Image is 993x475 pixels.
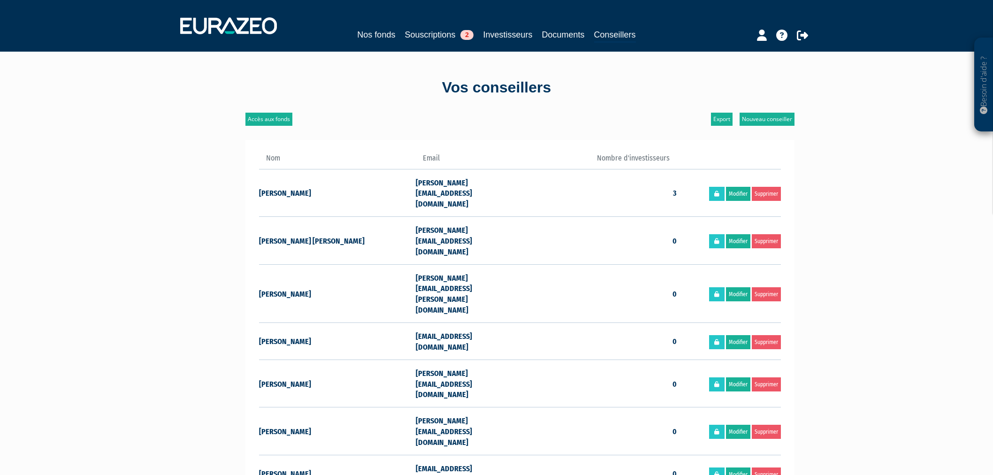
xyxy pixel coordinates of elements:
[416,322,520,360] td: [EMAIL_ADDRESS][DOMAIN_NAME]
[416,217,520,265] td: [PERSON_NAME][EMAIL_ADDRESS][DOMAIN_NAME]
[709,287,725,301] a: Réinitialiser le mot de passe
[259,153,416,169] th: Nom
[416,360,520,407] td: [PERSON_NAME][EMAIL_ADDRESS][DOMAIN_NAME]
[259,169,416,217] td: [PERSON_NAME]
[752,335,781,349] a: Supprimer
[520,169,677,217] td: 3
[709,377,725,391] a: Réinitialiser le mot de passe
[709,335,725,349] a: Réinitialiser le mot de passe
[752,187,781,201] a: Supprimer
[520,264,677,322] td: 0
[752,425,781,439] a: Supprimer
[709,425,725,439] a: Réinitialiser le mot de passe
[726,234,750,248] a: Modifier
[245,113,292,126] a: Accès aux fonds
[460,30,474,40] span: 2
[709,234,725,248] a: Réinitialiser le mot de passe
[752,287,781,301] a: Supprimer
[416,407,520,455] td: [PERSON_NAME][EMAIL_ADDRESS][DOMAIN_NAME]
[709,187,725,201] a: Réinitialiser le mot de passe
[726,335,750,349] a: Modifier
[259,407,416,455] td: [PERSON_NAME]
[405,28,474,41] a: Souscriptions2
[259,322,416,360] td: [PERSON_NAME]
[726,187,750,201] a: Modifier
[726,287,750,301] a: Modifier
[726,425,750,439] a: Modifier
[740,113,794,126] a: Nouveau conseiller
[520,407,677,455] td: 0
[259,360,416,407] td: [PERSON_NAME]
[483,28,532,41] a: Investisseurs
[229,77,764,99] div: Vos conseillers
[752,234,781,248] a: Supprimer
[520,322,677,360] td: 0
[711,113,733,126] a: Export
[259,264,416,322] td: [PERSON_NAME]
[416,264,520,322] td: [PERSON_NAME][EMAIL_ADDRESS][PERSON_NAME][DOMAIN_NAME]
[520,360,677,407] td: 0
[259,217,416,265] td: [PERSON_NAME] [PERSON_NAME]
[594,28,636,43] a: Conseillers
[357,28,395,41] a: Nos fonds
[726,377,750,391] a: Modifier
[978,43,989,127] p: Besoin d'aide ?
[416,153,520,169] th: Email
[416,169,520,217] td: [PERSON_NAME][EMAIL_ADDRESS][DOMAIN_NAME]
[752,377,781,391] a: Supprimer
[180,17,277,34] img: 1732889491-logotype_eurazeo_blanc_rvb.png
[542,28,585,41] a: Documents
[520,217,677,265] td: 0
[520,153,677,169] th: Nombre d'investisseurs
